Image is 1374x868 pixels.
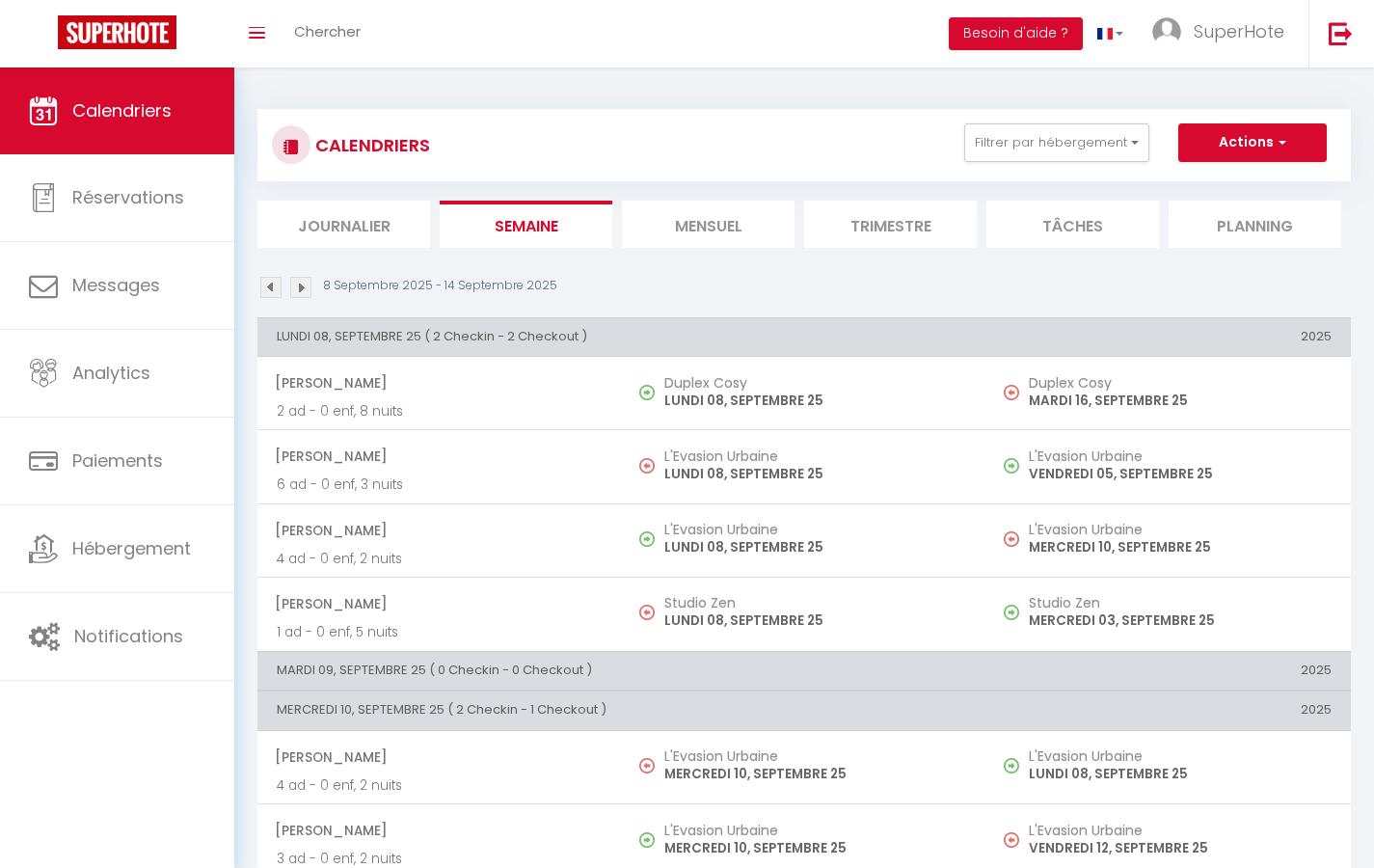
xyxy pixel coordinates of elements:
p: LUNDI 08, SEPTEMBRE 25 [1029,764,1332,784]
p: MERCREDI 03, SEPTEMBRE 25 [1029,610,1332,631]
span: [PERSON_NAME] [275,365,603,401]
img: NO IMAGE [1004,758,1019,773]
img: NO IMAGE [639,458,655,474]
p: LUNDI 08, SEPTEMBRE 25 [664,464,967,484]
h5: L'Evasion Urbaine [1029,823,1332,838]
p: 2 ad - 0 enf, 8 nuits [277,401,603,421]
th: MARDI 09, SEPTEMBRE 25 ( 0 Checkin - 0 Checkout ) [257,651,986,690]
li: Planning [1169,201,1341,248]
span: Analytics [72,361,150,385]
th: 2025 [986,317,1351,356]
span: [PERSON_NAME] [275,739,603,775]
img: ... [1152,17,1181,46]
p: 4 ad - 0 enf, 2 nuits [277,549,603,569]
p: MARDI 16, SEPTEMBRE 25 [1029,391,1332,411]
span: Paiements [72,448,163,473]
p: VENDREDI 12, SEPTEMBRE 25 [1029,838,1332,858]
span: Réservations [72,185,184,209]
th: MERCREDI 10, SEPTEMBRE 25 ( 2 Checkin - 1 Checkout ) [257,692,986,730]
th: LUNDI 08, SEPTEMBRE 25 ( 2 Checkin - 2 Checkout ) [257,317,986,356]
button: Besoin d'aide ? [949,17,1083,50]
img: NO IMAGE [1004,385,1019,400]
h5: L'Evasion Urbaine [664,823,967,838]
li: Tâches [986,201,1159,248]
h3: CALENDRIERS [310,123,430,167]
h5: Duplex Cosy [1029,375,1332,391]
span: [PERSON_NAME] [275,585,603,622]
span: [PERSON_NAME] [275,812,603,849]
span: [PERSON_NAME] [275,438,603,475]
li: Mensuel [622,201,795,248]
h5: L'Evasion Urbaine [664,748,967,764]
img: logout [1329,21,1353,45]
li: Semaine [440,201,612,248]
img: NO IMAGE [1004,605,1019,620]
span: [PERSON_NAME] [275,512,603,549]
span: SuperHote [1194,19,1284,43]
span: Chercher [294,21,361,41]
h5: L'Evasion Urbaine [1029,448,1332,464]
p: MERCREDI 10, SEPTEMBRE 25 [1029,537,1332,557]
img: NO IMAGE [639,605,655,620]
h5: Duplex Cosy [664,375,967,391]
h5: L'Evasion Urbaine [1029,522,1332,537]
button: Actions [1178,123,1327,162]
p: LUNDI 08, SEPTEMBRE 25 [664,610,967,631]
h5: L'Evasion Urbaine [664,448,967,464]
p: 8 Septembre 2025 - 14 Septembre 2025 [323,277,557,295]
span: Calendriers [72,98,172,122]
th: 2025 [986,692,1351,730]
p: VENDREDI 05, SEPTEMBRE 25 [1029,464,1332,484]
p: 1 ad - 0 enf, 5 nuits [277,622,603,642]
li: Journalier [257,201,430,248]
img: NO IMAGE [639,758,655,773]
th: 2025 [986,651,1351,690]
span: Notifications [74,624,183,648]
span: Messages [72,273,160,297]
p: 4 ad - 0 enf, 2 nuits [277,775,603,796]
img: NO IMAGE [1004,458,1019,474]
h5: Studio Zen [1029,595,1332,610]
h5: L'Evasion Urbaine [664,522,967,537]
p: MERCREDI 10, SEPTEMBRE 25 [664,838,967,858]
img: Super Booking [58,15,176,49]
button: Filtrer par hébergement [964,123,1149,162]
img: NO IMAGE [1004,832,1019,848]
li: Trimestre [804,201,977,248]
span: Hébergement [72,536,191,560]
button: Ouvrir le widget de chat LiveChat [15,8,73,66]
h5: L'Evasion Urbaine [1029,748,1332,764]
h5: Studio Zen [664,595,967,610]
p: 6 ad - 0 enf, 3 nuits [277,475,603,495]
p: MERCREDI 10, SEPTEMBRE 25 [664,764,967,784]
p: LUNDI 08, SEPTEMBRE 25 [664,537,967,557]
img: NO IMAGE [1004,531,1019,547]
p: LUNDI 08, SEPTEMBRE 25 [664,391,967,411]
